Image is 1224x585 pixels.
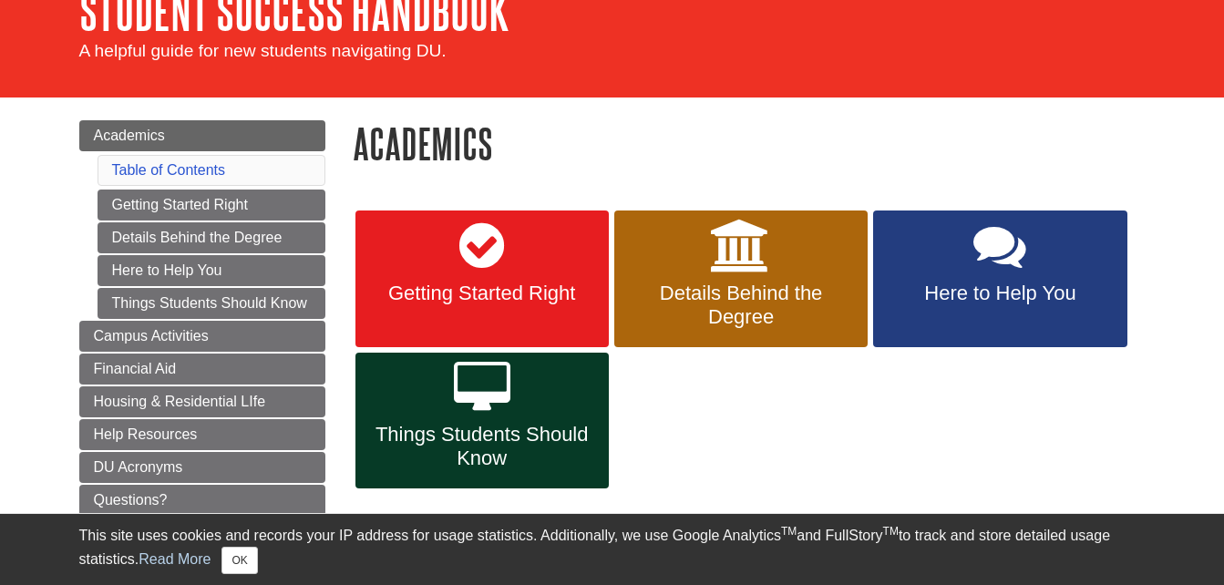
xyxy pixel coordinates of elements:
span: Getting Started Right [369,282,595,305]
a: Getting Started Right [98,190,325,221]
a: Read More [139,551,211,567]
a: Housing & Residential LIfe [79,386,325,417]
a: Details Behind the Degree [614,210,868,347]
button: Close [221,547,257,574]
span: Details Behind the Degree [628,282,854,329]
span: Questions? [94,492,168,508]
a: Here to Help You [873,210,1126,347]
a: Getting Started Right [355,210,609,347]
a: Things Students Should Know [98,288,325,319]
span: Here to Help You [887,282,1113,305]
a: Financial Aid [79,354,325,385]
span: Housing & Residential LIfe [94,394,266,409]
a: Here to Help You [98,255,325,286]
span: DU Acronyms [94,459,183,475]
a: DU Acronyms [79,452,325,483]
a: Campus Activities [79,321,325,352]
a: Things Students Should Know [355,353,609,489]
span: Financial Aid [94,361,177,376]
div: This site uses cookies and records your IP address for usage statistics. Additionally, we use Goo... [79,525,1146,574]
span: Things Students Should Know [369,423,595,470]
sup: TM [781,525,797,538]
a: Details Behind the Degree [98,222,325,253]
span: A helpful guide for new students navigating DU. [79,41,447,60]
h1: Academics [353,120,1146,167]
span: Help Resources [94,426,198,442]
a: Table of Contents [112,162,226,178]
span: Academics [94,128,165,143]
a: Academics [79,120,325,151]
span: Campus Activities [94,328,209,344]
sup: TM [883,525,899,538]
a: Questions? [79,485,325,516]
a: Help Resources [79,419,325,450]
